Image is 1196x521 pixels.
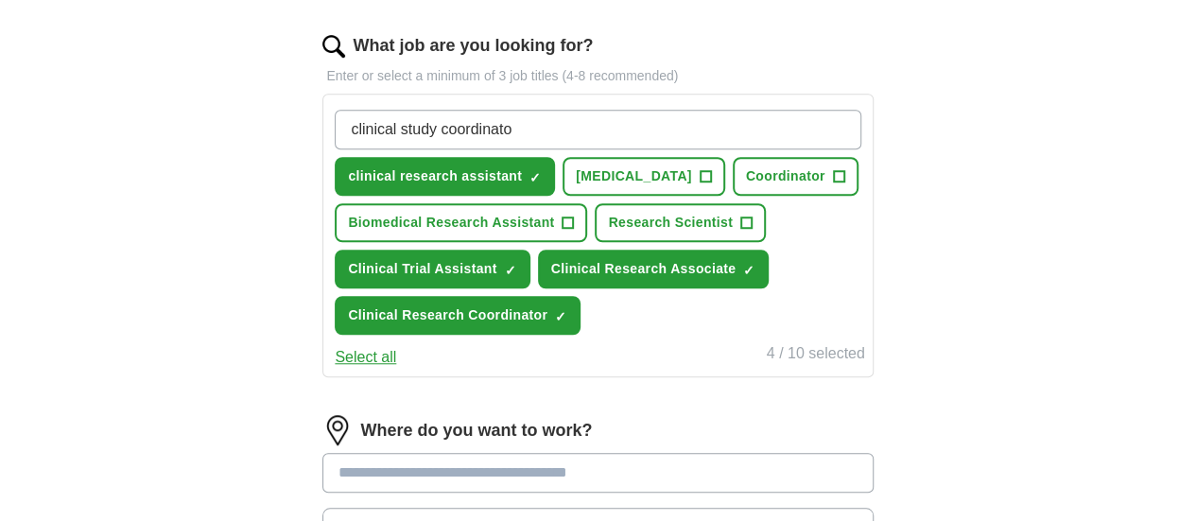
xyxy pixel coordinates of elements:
[322,35,345,58] img: search.png
[538,250,770,288] button: Clinical Research Associate✓
[563,157,725,196] button: [MEDICAL_DATA]
[322,415,353,445] img: location.png
[505,263,516,278] span: ✓
[608,213,733,233] span: Research Scientist
[335,250,529,288] button: Clinical Trial Assistant✓
[360,418,592,443] label: Where do you want to work?
[551,259,737,279] span: Clinical Research Associate
[335,110,860,149] input: Type a job title and press enter
[576,166,692,186] span: [MEDICAL_DATA]
[348,166,522,186] span: clinical research assistant
[743,263,754,278] span: ✓
[746,166,825,186] span: Coordinator
[335,296,581,335] button: Clinical Research Coordinator✓
[595,203,766,242] button: Research Scientist
[348,305,547,325] span: Clinical Research Coordinator
[353,33,593,59] label: What job are you looking for?
[335,203,587,242] button: Biomedical Research Assistant
[335,157,555,196] button: clinical research assistant✓
[335,346,396,369] button: Select all
[348,259,496,279] span: Clinical Trial Assistant
[555,309,566,324] span: ✓
[733,157,858,196] button: Coordinator
[529,170,541,185] span: ✓
[767,342,865,369] div: 4 / 10 selected
[348,213,554,233] span: Biomedical Research Assistant
[322,66,873,86] p: Enter or select a minimum of 3 job titles (4-8 recommended)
